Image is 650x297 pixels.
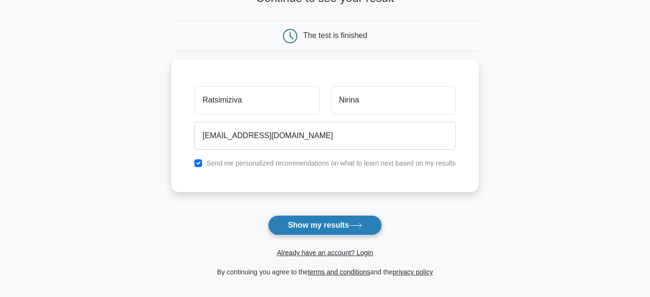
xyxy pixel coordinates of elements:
[206,159,456,167] label: Send me personalized recommendations on what to learn next based on my results
[303,31,367,39] div: The test is finished
[166,266,484,278] div: By continuing you agree to the and the
[277,249,373,257] a: Already have an account? Login
[393,268,433,276] a: privacy policy
[194,86,319,114] input: First name
[331,86,456,114] input: Last name
[308,268,370,276] a: terms and conditions
[194,122,456,150] input: Email
[268,215,382,235] button: Show my results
